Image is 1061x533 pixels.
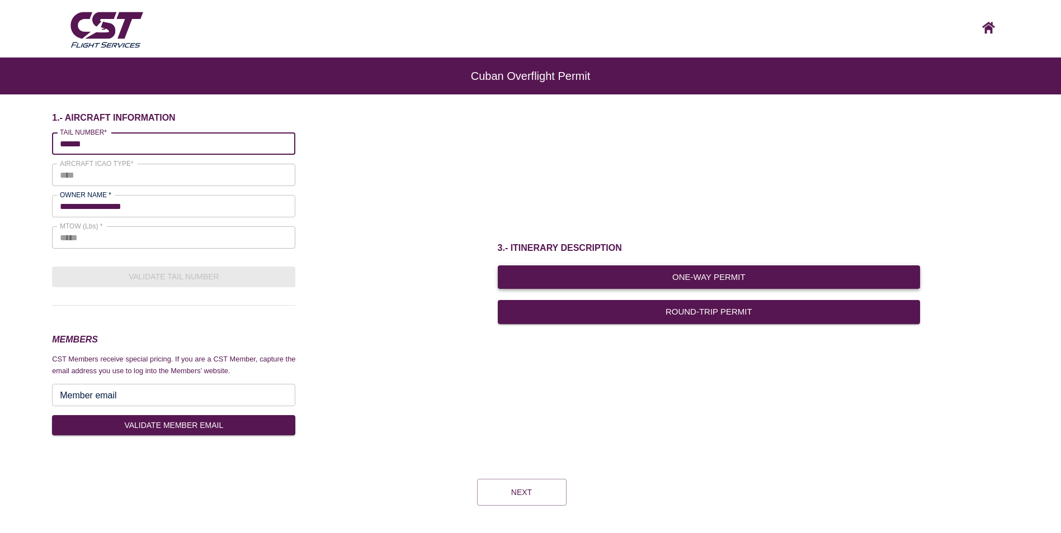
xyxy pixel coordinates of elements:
button: One-Way Permit [498,265,921,289]
p: CST Members receive special pricing. If you are a CST Member, capture the email address you use t... [52,354,295,377]
button: Round-Trip Permit [498,300,921,323]
label: TAIL NUMBER* [60,127,107,137]
label: MTOW (Lbs) * [60,221,102,231]
h6: Cuban Overflight Permit [45,75,1016,77]
button: Next [477,479,567,506]
h6: 1.- AIRCRAFT INFORMATION [52,112,295,123]
h3: MEMBERS [52,332,295,347]
label: OWNER NAME * [60,190,111,199]
h1: 3.- ITINERARY DESCRIPTION [498,242,921,254]
img: CST Flight Services logo [68,7,145,51]
button: VALIDATE MEMBER EMAIL [52,415,295,436]
img: CST logo, click here to go home screen [982,22,995,34]
label: AIRCRAFT ICAO TYPE* [60,159,134,168]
